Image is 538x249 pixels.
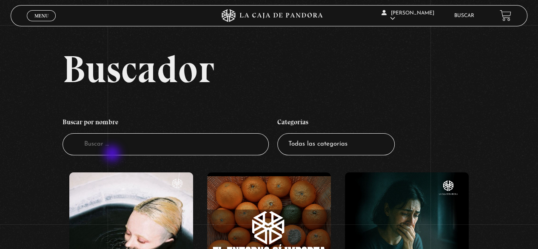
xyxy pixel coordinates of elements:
span: Cerrar [31,20,51,26]
a: Buscar [454,13,474,18]
a: View your shopping cart [500,10,511,21]
h2: Buscador [63,50,527,88]
span: Menu [34,13,48,18]
h4: Categorías [277,114,395,133]
h4: Buscar por nombre [63,114,269,133]
span: [PERSON_NAME] [381,11,434,21]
